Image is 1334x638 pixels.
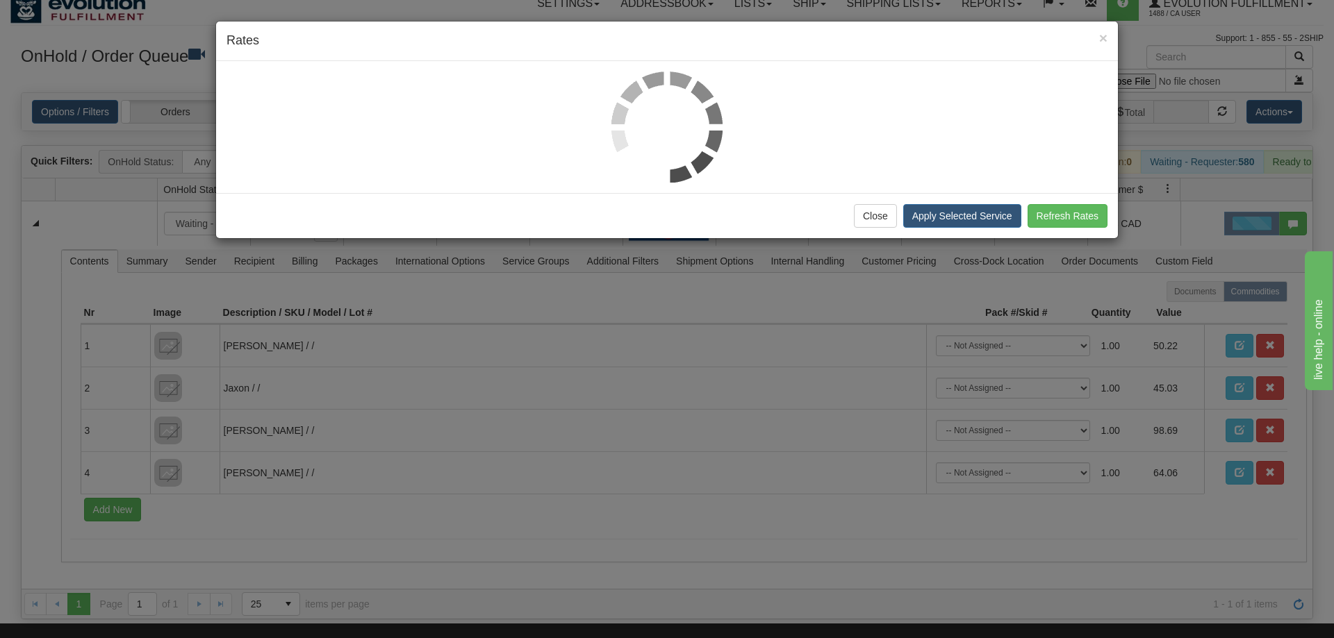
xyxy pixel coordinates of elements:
[1099,31,1107,45] button: Close
[227,32,1107,50] h4: Rates
[1099,30,1107,46] span: ×
[10,8,129,25] div: live help - online
[1302,248,1333,389] iframe: chat widget
[854,204,897,228] button: Close
[611,72,723,183] img: loader.gif
[903,204,1021,228] button: Apply Selected Service
[1028,204,1107,228] button: Refresh Rates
